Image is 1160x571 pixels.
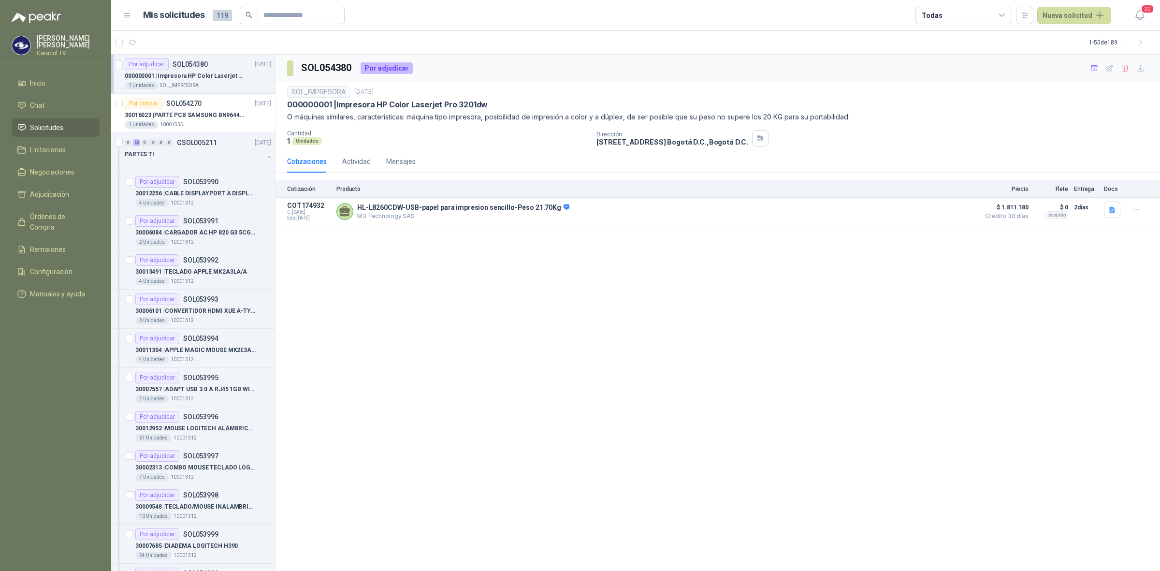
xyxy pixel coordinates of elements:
[183,257,218,264] p: SOL053992
[135,293,179,305] div: Por adjudicar
[980,213,1029,219] span: Crédito 30 días
[12,285,100,303] a: Manuales y ayuda
[171,473,194,481] p: 10001312
[135,356,169,364] div: 4 Unidades
[125,111,245,120] p: 30016023 | PARTE PCB SAMSUNG BN9644788A P ONECONNE
[111,368,275,407] a: Por adjudicarSOL05399530007557 |ADAPT USB 3.0 A RJ45 1GB WINDOWS2 Unidades10001312
[12,118,100,137] a: Solicitudes
[287,137,290,145] p: 1
[30,122,63,133] span: Solicitudes
[174,434,197,442] p: 10001312
[125,121,158,129] div: 1 Unidades
[30,266,72,277] span: Configuración
[287,86,350,98] div: SOL_IMPRESORA
[287,100,488,110] p: 000000001 | Impresora HP Color Laserjet Pro 3201dw
[30,289,85,299] span: Manuales y ayuda
[12,163,100,181] a: Negociaciones
[30,211,90,233] span: Órdenes de Compra
[171,199,194,207] p: 10001312
[287,156,327,167] div: Cotizaciones
[183,492,218,498] p: SOL053998
[135,395,169,403] div: 2 Unidades
[336,186,974,192] p: Producto
[135,463,256,472] p: 30002313 | COMBO MOUSE TECLADO LOGITECH ALAMBRICO
[255,138,271,147] p: [DATE]
[135,502,256,512] p: 30009548 | TECLADO/MOUSE INALAMBRICO LOGITECH MK270
[111,407,275,446] a: Por adjudicarSOL05399630012952 |MOUSE LOGITECH ALÁMBRICO USB M90 NEGRO61 Unidades10001312
[213,10,232,21] span: 119
[133,139,140,146] div: 23
[357,204,569,212] p: HL-L8260CDW-USB-papel para impresion sencillo-Peso 21.70Kg
[183,296,218,303] p: SOL053993
[30,78,45,88] span: Inicio
[111,172,275,211] a: Por adjudicarSOL05399030012256 |CABLE DISPLAYPORT A DISPLAYPORT4 Unidades10001312
[37,50,100,56] p: Caracol TV
[361,62,413,74] div: Por adjudicar
[301,60,353,75] h3: SOL054380
[160,121,183,129] p: 10001535
[12,36,30,55] img: Company Logo
[30,167,74,177] span: Negociaciones
[141,139,148,146] div: 0
[183,178,218,185] p: SOL053990
[183,453,218,459] p: SOL053997
[37,35,100,48] p: [PERSON_NAME] [PERSON_NAME]
[12,263,100,281] a: Configuración
[111,94,275,133] a: Por cotizarSOL054270[DATE] 30016023 |PARTE PCB SAMSUNG BN9644788A P ONECONNE1 Unidades10001535
[30,100,44,111] span: Chat
[135,450,179,462] div: Por adjudicar
[135,189,256,198] p: 30012256 | CABLE DISPLAYPORT A DISPLAYPORT
[135,333,179,344] div: Por adjudicar
[125,82,158,89] div: 1 Unidades
[12,207,100,236] a: Órdenes de Compra
[135,512,172,520] div: 10 Unidades
[287,209,331,215] span: C: [DATE]
[171,317,194,324] p: 10001312
[287,202,331,209] p: COT174932
[135,372,179,383] div: Por adjudicar
[111,290,275,329] a: Por adjudicarSOL05399330006101 |CONVERTIDOR HDMI XUE A-TYPE A VGA AG62003 Unidades10001312
[111,55,275,94] a: Por adjudicarSOL054380[DATE] 000000001 |Impresora HP Color Laserjet Pro 3201dw1 UnidadesSOL_IMPRE...
[1045,211,1068,219] div: Incluido
[12,96,100,115] a: Chat
[173,61,208,68] p: SOL054380
[292,137,322,145] div: Unidades
[922,10,942,21] div: Todas
[12,74,100,92] a: Inicio
[135,528,179,540] div: Por adjudicar
[111,211,275,250] a: Por adjudicarSOL05399130006084 |CARGADOR AC HP 820 G3 5CG71539SS2 Unidades10001312
[143,8,205,22] h1: Mis solicitudes
[1131,7,1148,24] button: 20
[135,278,169,285] div: 4 Unidades
[174,512,197,520] p: 10001312
[135,473,169,481] div: 7 Unidades
[255,99,271,108] p: [DATE]
[357,212,569,220] p: M3 Technology SAS
[135,434,172,442] div: 61 Unidades
[980,186,1029,192] p: Precio
[135,385,256,394] p: 30007557 | ADAPT USB 3.0 A RJ45 1GB WINDOWS
[1034,202,1068,213] p: $ 0
[160,82,199,89] p: SOL_IMPRESORA
[111,446,275,485] a: Por adjudicarSOL05399730002313 |COMBO MOUSE TECLADO LOGITECH ALAMBRICO7 Unidades10001312
[111,329,275,368] a: Por adjudicarSOL05399430011304 |APPLE MAGIC MOUSE MK2E3AM/A4 Unidades10001312
[287,215,331,221] span: Exp: [DATE]
[135,346,256,355] p: 30011304 | APPLE MAGIC MOUSE MK2E3AM/A
[30,244,66,255] span: Remisiones
[135,228,256,237] p: 30006084 | CARGADOR AC HP 820 G3 5CG71539SS
[1074,186,1098,192] p: Entrega
[135,542,238,551] p: 30007685 | DIADEMA LOGITECH H390
[342,156,371,167] div: Actividad
[1089,35,1148,50] div: 1 - 50 de 189
[171,238,194,246] p: 10001312
[980,202,1029,213] span: $ 1.811.180
[246,12,252,18] span: search
[135,267,247,277] p: 30013491 | TECLADO APPLE MK2A3LA/A
[135,176,179,188] div: Por adjudicar
[183,335,218,342] p: SOL053994
[111,525,275,564] a: Por adjudicarSOL05399930007685 |DIADEMA LOGITECH H39034 Unidades10001312
[171,278,194,285] p: 10001312
[158,139,165,146] div: 0
[183,374,218,381] p: SOL053995
[166,100,202,107] p: SOL054270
